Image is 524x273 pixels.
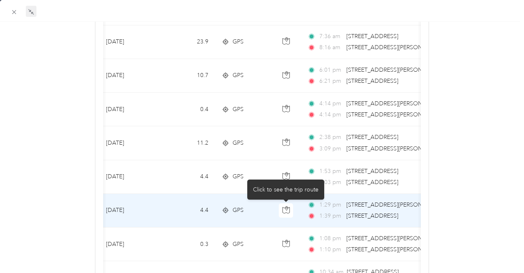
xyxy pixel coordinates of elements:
span: 1:29 pm [319,200,343,209]
span: [STREET_ADDRESS][PERSON_NAME][PERSON_NAME] [346,44,489,51]
span: GPS [233,172,244,181]
td: 4.4 [161,194,215,227]
iframe: Everlance-gr Chat Button Frame [478,227,524,273]
span: [STREET_ADDRESS] [346,33,398,40]
span: [STREET_ADDRESS] [346,77,398,84]
td: [DATE] [99,93,161,126]
td: [DATE] [99,160,161,194]
span: [STREET_ADDRESS][PERSON_NAME] [346,235,444,242]
td: 11.2 [161,126,215,160]
span: GPS [233,37,244,46]
span: GPS [233,240,244,249]
span: 2:03 pm [319,178,343,187]
td: 23.9 [161,25,215,59]
span: GPS [233,71,244,80]
span: [STREET_ADDRESS][PERSON_NAME] [346,111,444,118]
td: 0.3 [161,227,215,261]
span: 2:38 pm [319,133,343,142]
span: [STREET_ADDRESS] [346,212,398,219]
span: 4:14 pm [319,110,343,119]
span: [STREET_ADDRESS][PERSON_NAME] [346,201,444,208]
td: [DATE] [99,126,161,160]
span: GPS [233,139,244,148]
span: [STREET_ADDRESS] [346,179,398,186]
span: [STREET_ADDRESS][PERSON_NAME][PERSON_NAME] [346,100,489,107]
td: 10.7 [161,59,215,93]
td: [DATE] [99,25,161,59]
span: 1:53 pm [319,167,343,176]
span: 6:01 pm [319,66,343,75]
td: [DATE] [99,194,161,227]
span: [STREET_ADDRESS] [346,134,398,141]
span: 4:14 pm [319,99,343,108]
span: 6:21 pm [319,77,343,86]
span: [STREET_ADDRESS][PERSON_NAME] [346,246,444,253]
span: 1:39 pm [319,212,343,221]
td: [DATE] [99,227,161,261]
span: GPS [233,105,244,114]
span: 7:36 am [319,32,343,41]
td: 0.4 [161,93,215,126]
span: 3:09 pm [319,144,343,153]
span: 1:08 pm [319,234,343,243]
span: 8:16 am [319,43,343,52]
div: Click to see the trip route [247,180,324,200]
span: [STREET_ADDRESS][PERSON_NAME] [346,66,444,73]
td: [DATE] [99,59,161,93]
span: GPS [233,206,244,215]
span: [STREET_ADDRESS] [346,168,398,175]
span: 1:10 pm [319,245,343,254]
td: 4.4 [161,160,215,194]
span: [STREET_ADDRESS][PERSON_NAME][PERSON_NAME] [346,145,489,152]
